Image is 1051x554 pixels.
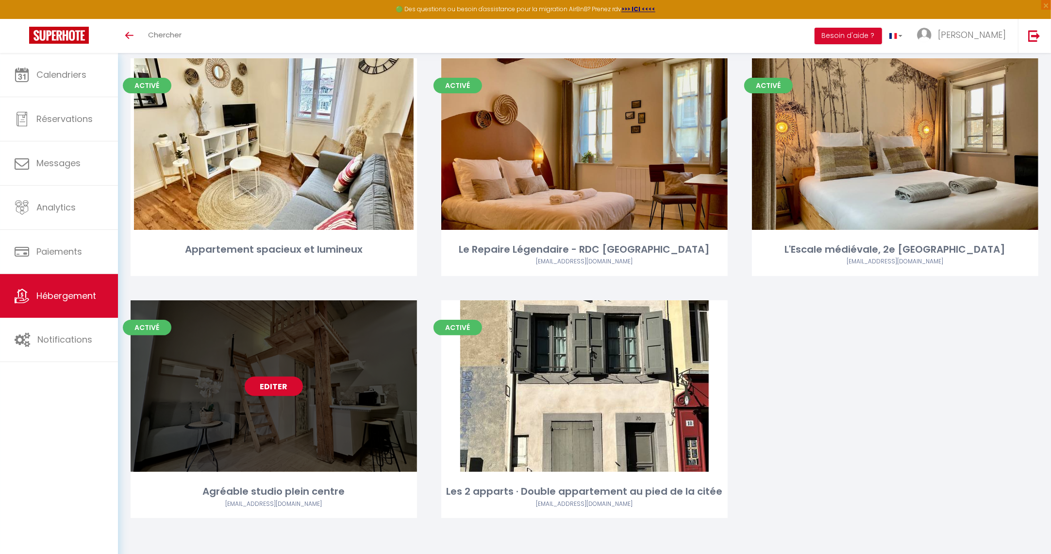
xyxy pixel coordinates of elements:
[36,245,82,258] span: Paiements
[141,19,189,53] a: Chercher
[752,257,1038,266] div: Airbnb
[37,333,92,346] span: Notifications
[36,290,96,302] span: Hébergement
[434,78,482,93] span: Activé
[744,78,793,93] span: Activé
[148,30,182,40] span: Chercher
[752,242,1038,257] div: L'Escale médiévale, 2e [GEOGRAPHIC_DATA]
[441,257,728,266] div: Airbnb
[441,500,728,509] div: Airbnb
[36,69,86,81] span: Calendriers
[441,242,728,257] div: Le Repaire Légendaire - RDC [GEOGRAPHIC_DATA]
[131,500,417,509] div: Airbnb
[29,27,89,44] img: Super Booking
[441,484,728,499] div: Les 2 apparts · Double appartement au pied de la citée
[36,201,76,213] span: Analytics
[245,377,303,396] a: Editer
[131,242,417,257] div: Appartement spacieux et lumineux
[36,157,81,169] span: Messages
[621,5,655,13] a: >>> ICI <<<<
[917,28,932,42] img: ...
[1028,30,1040,42] img: logout
[123,78,171,93] span: Activé
[123,320,171,335] span: Activé
[815,28,882,44] button: Besoin d'aide ?
[36,113,93,125] span: Réservations
[131,484,417,499] div: Agréable studio plein centre
[938,29,1006,41] span: [PERSON_NAME]
[910,19,1018,53] a: ... [PERSON_NAME]
[434,320,482,335] span: Activé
